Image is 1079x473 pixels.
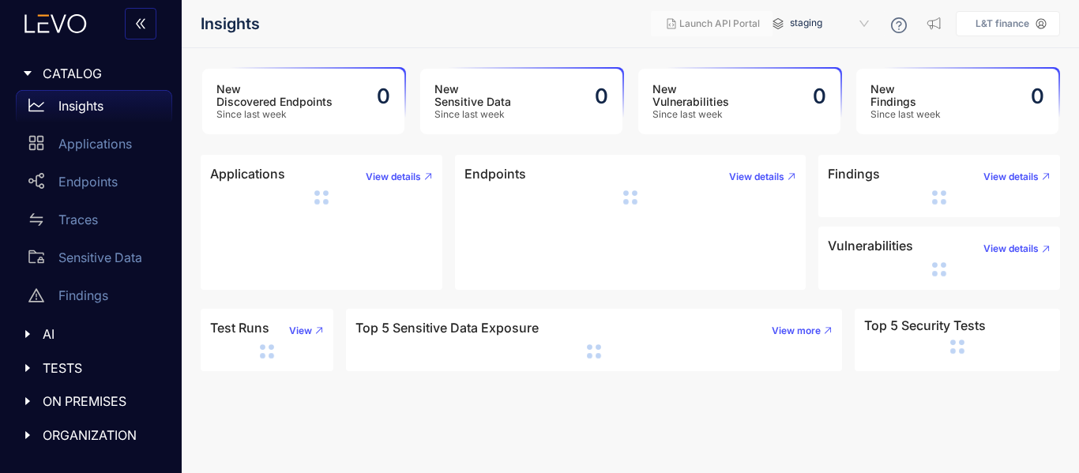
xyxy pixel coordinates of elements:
span: ORGANIZATION [43,428,160,442]
p: Findings [58,288,108,302]
p: Endpoints [58,175,118,189]
span: View details [983,171,1039,182]
span: caret-right [22,68,33,79]
p: Sensitive Data [58,250,142,265]
span: Since last week [216,109,333,120]
a: Applications [16,128,172,166]
button: double-left [125,8,156,39]
a: Findings [16,280,172,317]
button: View more [759,318,833,343]
span: caret-right [22,362,33,374]
span: Insights [201,15,260,33]
span: CATALOG [43,66,160,81]
h4: Top 5 Sensitive Data Exposure [355,321,539,335]
h3: New Vulnerabilities [652,83,729,108]
span: Since last week [870,109,941,120]
span: View more [772,325,821,336]
span: swap [28,212,44,227]
button: View details [971,236,1051,261]
h2: 0 [1031,84,1044,108]
h4: Findings [828,167,880,181]
span: View [289,325,312,336]
button: View details [353,164,433,190]
h3: New Sensitive Data [434,83,511,108]
h4: Top 5 Security Tests [864,318,986,332]
h3: New Findings [870,83,941,108]
span: AI [43,327,160,341]
p: Insights [58,99,103,113]
a: Insights [16,90,172,128]
span: double-left [134,17,147,32]
span: warning [28,287,44,303]
div: TESTS [9,351,172,385]
span: staging [790,11,872,36]
div: ORGANIZATION [9,419,172,452]
span: TESTS [43,361,160,375]
a: Sensitive Data [16,242,172,280]
span: Launch API Portal [679,18,760,29]
span: View details [729,171,784,182]
h2: 0 [813,84,826,108]
button: View details [716,164,796,190]
a: Endpoints [16,166,172,204]
h3: New Discovered Endpoints [216,83,333,108]
a: Traces [16,204,172,242]
div: AI [9,317,172,351]
div: ON PREMISES [9,385,172,418]
p: Traces [58,212,98,227]
h4: Endpoints [464,167,526,181]
button: View details [971,164,1051,190]
span: View details [983,243,1039,254]
h4: Test Runs [210,321,269,335]
span: caret-right [22,328,33,340]
h2: 0 [595,84,608,108]
span: caret-right [22,430,33,441]
span: ON PREMISES [43,394,160,408]
span: View details [366,171,421,182]
span: caret-right [22,396,33,407]
span: Since last week [434,109,511,120]
h4: Vulnerabilities [828,238,913,253]
h2: 0 [377,84,390,108]
p: Applications [58,137,132,151]
button: View [276,318,324,343]
h4: Applications [210,167,285,181]
p: L&T finance [976,18,1029,29]
div: CATALOG [9,57,172,90]
span: Since last week [652,109,729,120]
button: Launch API Portal [651,11,773,36]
